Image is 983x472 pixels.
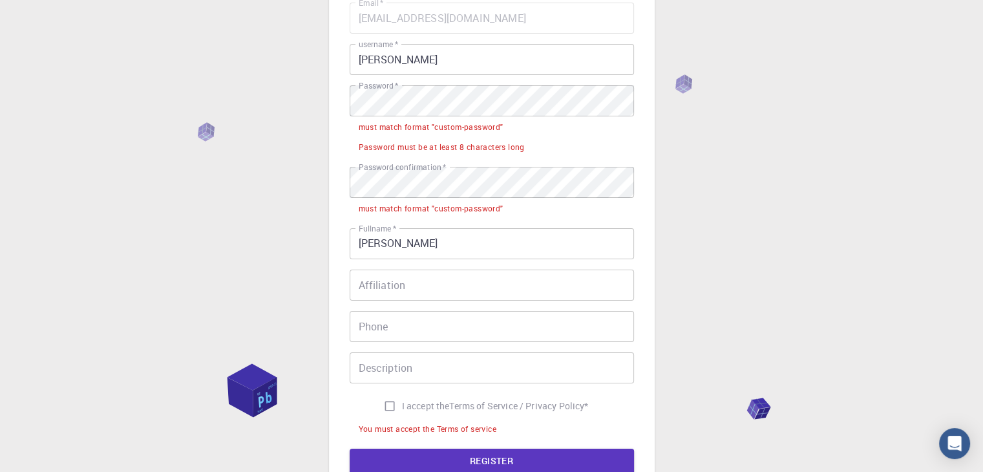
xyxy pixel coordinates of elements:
label: username [359,39,398,50]
div: must match format "custom-password" [359,202,503,215]
p: Terms of Service / Privacy Policy * [449,400,588,413]
div: must match format "custom-password" [359,121,503,134]
label: Fullname [359,223,396,234]
span: I accept the [402,400,450,413]
a: Terms of Service / Privacy Policy* [449,400,588,413]
label: Password [359,80,398,91]
div: Open Intercom Messenger [939,428,970,459]
div: You must accept the Terms of service [359,423,496,436]
label: Password confirmation [359,162,446,173]
div: Password must be at least 8 characters long [359,141,525,154]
